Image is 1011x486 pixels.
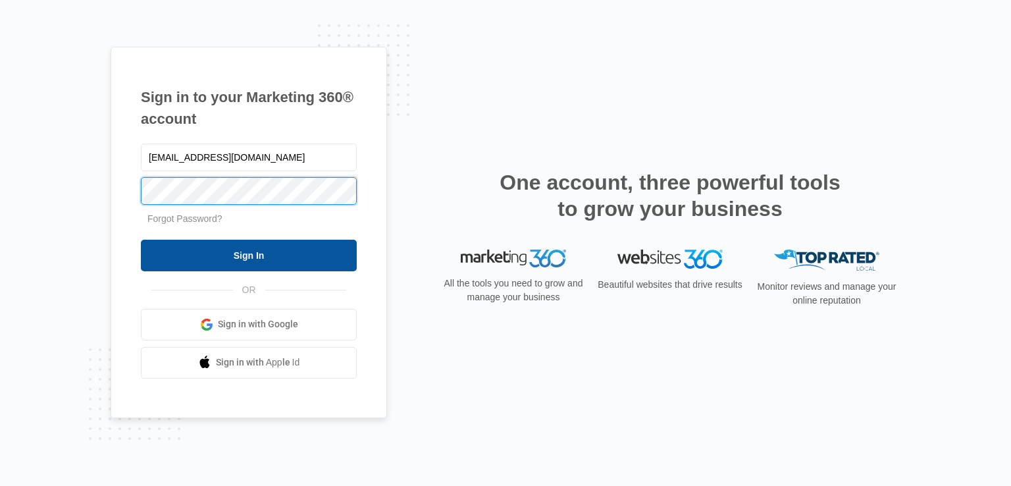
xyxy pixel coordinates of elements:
[141,240,357,271] input: Sign In
[141,86,357,130] h1: Sign in to your Marketing 360® account
[218,317,298,331] span: Sign in with Google
[617,250,723,269] img: Websites 360
[233,283,265,297] span: OR
[774,250,879,271] img: Top Rated Local
[141,347,357,379] a: Sign in with Apple Id
[496,169,844,222] h2: One account, three powerful tools to grow your business
[753,280,900,308] p: Monitor reviews and manage your online reputation
[461,250,566,268] img: Marketing 360
[141,144,357,171] input: Email
[596,278,744,292] p: Beautiful websites that drive results
[440,277,587,304] p: All the tools you need to grow and manage your business
[216,356,300,369] span: Sign in with Apple Id
[141,309,357,340] a: Sign in with Google
[147,213,222,224] a: Forgot Password?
